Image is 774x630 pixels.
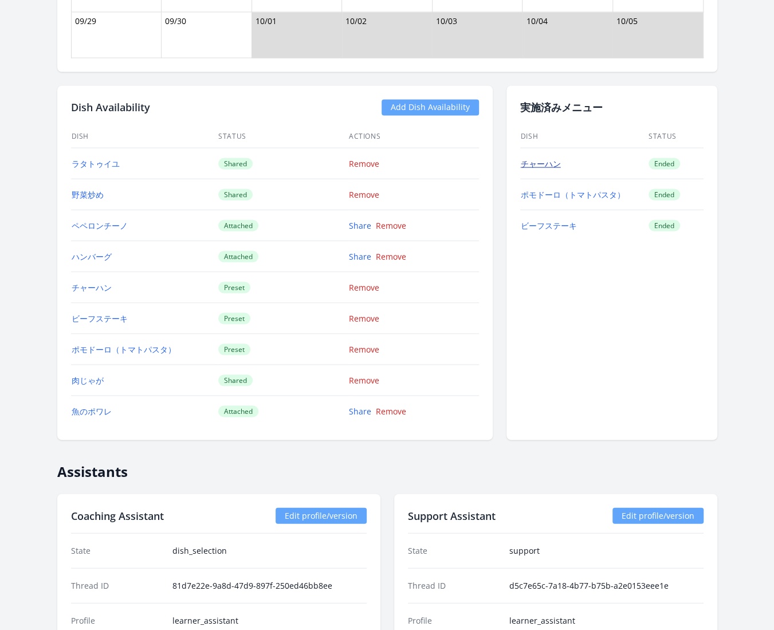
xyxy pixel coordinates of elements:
[218,281,250,293] span: Preset
[72,312,128,323] a: ビーフステーキ
[349,251,371,261] a: Share
[218,312,250,324] span: Preset
[348,124,479,148] th: Actions
[521,189,625,199] a: ポモドーロ（トマトパスタ）
[71,545,163,556] dt: State
[520,99,704,115] h2: 実施済みメニュー
[432,12,522,58] td: 10/03
[71,124,218,148] th: Dish
[276,507,367,523] a: Edit profile/version
[218,251,258,262] span: Attached
[72,405,112,416] a: 魚のポワレ
[72,281,112,292] a: チャーハン
[349,281,379,292] a: Remove
[72,220,128,230] a: ペペロンチーノ
[349,220,371,230] a: Share
[521,220,577,230] a: ビーフステーキ
[408,545,500,556] dt: State
[408,615,500,626] dt: Profile
[382,99,479,115] a: Add Dish Availability
[522,12,613,58] td: 10/04
[408,580,500,591] dt: Thread ID
[521,158,561,169] a: チャーハン
[649,220,680,231] span: Ended
[172,545,367,556] dd: dish_selection
[218,343,250,355] span: Preset
[376,251,406,261] a: Remove
[71,12,162,58] td: 09/29
[509,545,704,556] dd: support
[509,615,704,626] dd: learner_assistant
[349,343,379,354] a: Remove
[649,189,680,200] span: Ended
[71,507,164,523] h2: Coaching Assistant
[72,374,104,385] a: 肉じゃが
[72,189,104,199] a: 野菜炒め
[218,220,258,231] span: Attached
[172,580,367,591] dd: 81d7e22e-9a8d-47d9-897f-250ed46bb8ee
[376,405,406,416] a: Remove
[408,507,496,523] h2: Support Assistant
[612,507,704,523] a: Edit profile/version
[162,12,252,58] td: 09/30
[172,615,367,626] dd: learner_assistant
[218,189,253,200] span: Shared
[71,580,163,591] dt: Thread ID
[218,374,253,386] span: Shared
[509,580,704,591] dd: d5c7e65c-7a18-4b77-b75b-a2e0153eee1e
[57,453,717,480] h2: Assistants
[252,12,342,58] td: 10/01
[72,251,112,261] a: ハンバーグ
[72,343,176,354] a: ポモドーロ（トマトパスタ）
[376,220,406,230] a: Remove
[342,12,433,58] td: 10/02
[349,189,379,199] a: Remove
[520,124,649,148] th: Dish
[71,615,163,626] dt: Profile
[349,405,371,416] a: Share
[218,124,348,148] th: Status
[71,99,150,115] h2: Dish Availability
[218,405,258,417] span: Attached
[218,158,253,169] span: Shared
[349,374,379,385] a: Remove
[349,158,379,169] a: Remove
[649,158,680,169] span: Ended
[72,158,120,169] a: ラタトゥイユ
[349,312,379,323] a: Remove
[648,124,704,148] th: Status
[612,12,703,58] td: 10/05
